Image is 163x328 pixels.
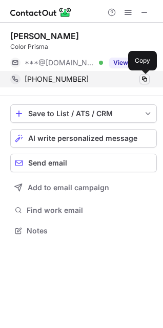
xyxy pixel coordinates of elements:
button: Find work email [10,203,157,217]
button: Add to email campaign [10,178,157,197]
div: Color Prisma [10,42,157,51]
div: [PERSON_NAME] [10,31,79,41]
span: Add to email campaign [28,184,109,192]
button: AI write personalized message [10,129,157,148]
span: Notes [27,226,153,235]
span: AI write personalized message [28,134,137,142]
div: Save to List / ATS / CRM [28,110,139,118]
button: Send email [10,154,157,172]
span: Send email [28,159,67,167]
img: ContactOut v5.3.10 [10,6,72,19]
button: save-profile-one-click [10,104,157,123]
button: Notes [10,224,157,238]
span: ***@[DOMAIN_NAME] [25,58,95,67]
button: Reveal Button [109,58,150,68]
span: Find work email [27,206,153,215]
span: [PHONE_NUMBER] [25,75,89,84]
